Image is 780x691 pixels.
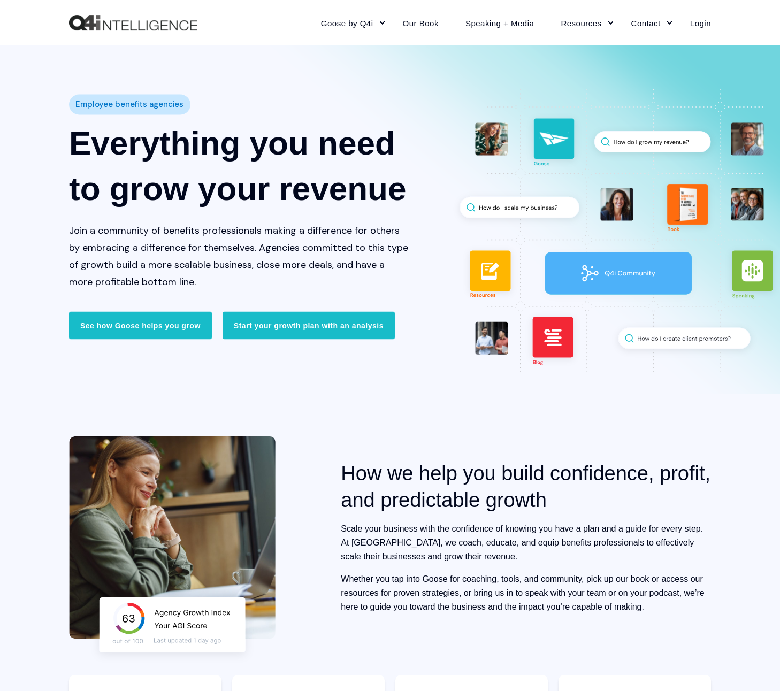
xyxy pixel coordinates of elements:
a: Back to Home [69,15,197,31]
img: Woman smiling looking at her laptop with a floating graphic displaying Agency Growth Index results [69,436,276,664]
img: Q4intelligence, LLC logo [69,15,197,31]
h1: Everything you need to grow your revenue [69,120,409,211]
p: Scale your business with the confidence of knowing you have a plan and a guide for every step. At... [341,522,711,564]
p: Whether you tap into Goose for coaching, tools, and community, pick up our book or access our res... [341,572,711,614]
a: Start your growth plan with an analysis [223,312,395,340]
p: Join a community of benefits professionals making a difference for others by embracing a differen... [69,222,409,290]
a: See how Goose helps you grow [69,312,212,340]
span: Employee benefits agencies [75,97,183,112]
h2: How we help you build confidence, profit, and predictable growth [341,460,711,513]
